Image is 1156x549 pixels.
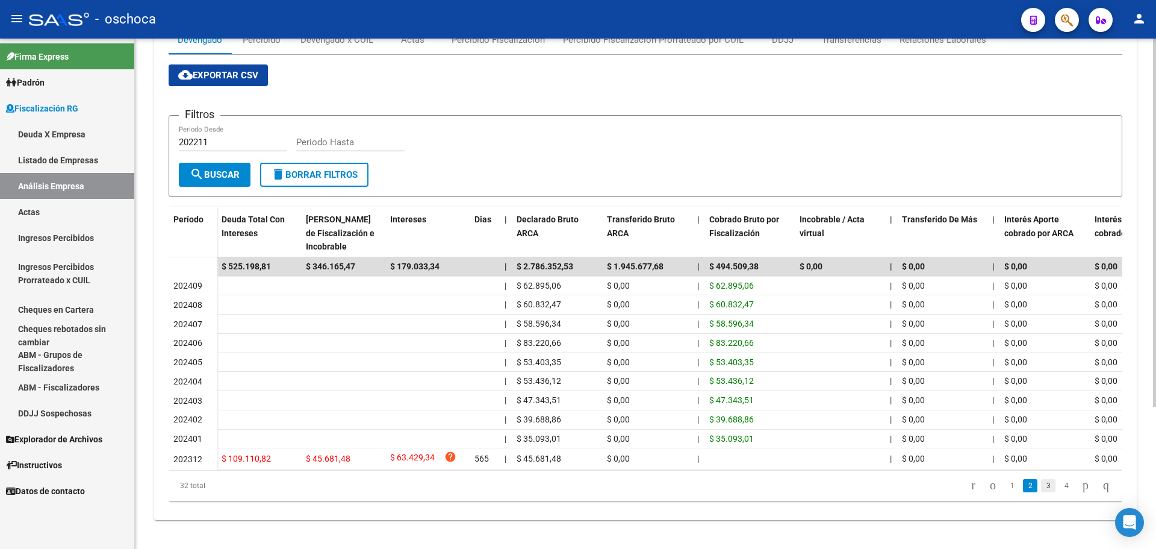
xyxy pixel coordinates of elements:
[1005,479,1019,492] a: 1
[607,281,630,290] span: $ 0,00
[505,415,506,424] span: |
[709,300,754,309] span: $ 60.832,47
[1004,300,1027,309] span: $ 0,00
[992,434,994,444] span: |
[1057,475,1075,496] li: page 4
[385,207,470,260] datatable-header-cell: Intereses
[6,459,62,472] span: Instructivos
[173,454,202,464] span: 202312
[697,281,699,290] span: |
[1098,479,1114,492] a: go to last page
[1023,479,1037,492] a: 2
[902,395,925,405] span: $ 0,00
[692,207,704,260] datatable-header-cell: |
[1095,415,1117,424] span: $ 0,00
[1004,395,1027,405] span: $ 0,00
[697,300,699,309] span: |
[474,215,491,224] span: Dias
[902,415,925,424] span: $ 0,00
[1041,479,1055,492] a: 3
[260,163,368,187] button: Borrar Filtros
[709,357,754,367] span: $ 53.403,35
[697,454,699,463] span: |
[1004,376,1027,386] span: $ 0,00
[563,33,744,46] div: Percibido Fiscalización Prorrateado por CUIL
[890,262,892,271] span: |
[1077,479,1094,492] a: go to next page
[10,11,24,26] mat-icon: menu
[1004,357,1027,367] span: $ 0,00
[607,376,630,386] span: $ 0,00
[173,281,202,290] span: 202409
[1004,454,1027,463] span: $ 0,00
[1039,475,1057,496] li: page 3
[890,415,892,424] span: |
[1004,262,1027,271] span: $ 0,00
[992,338,994,348] span: |
[709,281,754,290] span: $ 62.895,06
[1059,479,1074,492] a: 4
[709,338,754,348] span: $ 83.220,66
[1003,475,1021,496] li: page 1
[992,215,995,224] span: |
[1021,475,1039,496] li: page 2
[517,215,579,238] span: Declarado Bruto ARCA
[505,262,507,271] span: |
[992,454,994,463] span: |
[992,300,994,309] span: |
[505,395,506,405] span: |
[179,106,220,123] h3: Filtros
[505,338,506,348] span: |
[390,262,440,271] span: $ 179.033,34
[992,319,994,328] span: |
[890,338,892,348] span: |
[1095,319,1117,328] span: $ 0,00
[271,169,358,180] span: Borrar Filtros
[999,207,1090,260] datatable-header-cell: Interés Aporte cobrado por ARCA
[173,396,202,406] span: 202403
[6,76,45,89] span: Padrón
[602,207,692,260] datatable-header-cell: Transferido Bruto ARCA
[517,319,561,328] span: $ 58.596,34
[1115,508,1144,537] div: Open Intercom Messenger
[772,33,794,46] div: DDJJ
[1004,434,1027,444] span: $ 0,00
[474,454,489,463] span: 565
[173,415,202,424] span: 202402
[1095,357,1117,367] span: $ 0,00
[222,215,285,238] span: Deuda Total Con Intereses
[190,167,204,181] mat-icon: search
[173,300,202,310] span: 202408
[401,33,424,46] div: Actas
[890,395,892,405] span: |
[900,33,986,46] div: Relaciones Laborales
[709,262,759,271] span: $ 494.509,38
[178,70,258,81] span: Exportar CSV
[173,357,202,367] span: 202405
[517,262,573,271] span: $ 2.786.352,53
[505,281,506,290] span: |
[6,50,69,63] span: Firma Express
[505,357,506,367] span: |
[992,415,994,424] span: |
[984,479,1001,492] a: go to previous page
[1004,215,1074,238] span: Interés Aporte cobrado por ARCA
[505,300,506,309] span: |
[902,376,925,386] span: $ 0,00
[1004,415,1027,424] span: $ 0,00
[517,338,561,348] span: $ 83.220,66
[173,319,202,329] span: 202407
[505,434,506,444] span: |
[517,281,561,290] span: $ 62.895,06
[709,376,754,386] span: $ 53.436,12
[890,319,892,328] span: |
[390,215,426,224] span: Intereses
[1095,454,1117,463] span: $ 0,00
[1095,395,1117,405] span: $ 0,00
[966,479,981,492] a: go to first page
[517,376,561,386] span: $ 53.436,12
[697,215,700,224] span: |
[444,451,456,463] i: help
[173,215,204,224] span: Período
[697,319,699,328] span: |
